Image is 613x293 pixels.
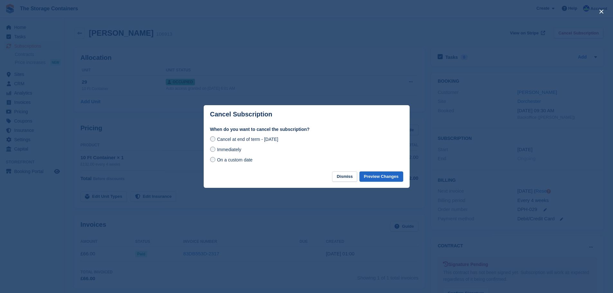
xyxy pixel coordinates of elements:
[359,171,403,182] button: Preview Changes
[210,157,215,162] input: On a custom date
[217,137,278,142] span: Cancel at end of term - [DATE]
[217,157,253,162] span: On a custom date
[332,171,357,182] button: Dismiss
[596,6,607,17] button: close
[210,111,272,118] p: Cancel Subscription
[217,147,241,152] span: Immediately
[210,126,403,133] label: When do you want to cancel the subscription?
[210,136,215,142] input: Cancel at end of term - [DATE]
[210,147,215,152] input: Immediately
